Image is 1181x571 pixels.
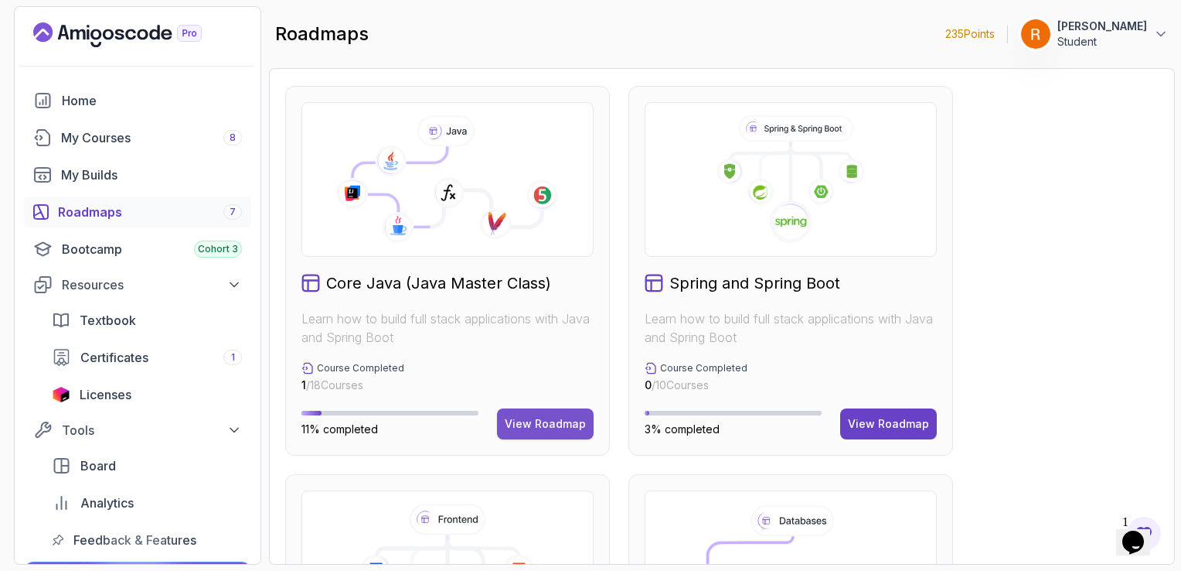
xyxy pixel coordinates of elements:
[62,91,242,110] div: Home
[43,379,251,410] a: licenses
[80,385,131,404] span: Licenses
[24,122,251,153] a: courses
[24,197,251,227] a: roadmaps
[24,234,251,265] a: bootcamp
[80,311,136,330] span: Textbook
[43,525,251,556] a: feedback
[80,494,134,512] span: Analytics
[52,387,70,402] img: jetbrains icon
[62,240,242,258] div: Bootcamp
[24,159,251,190] a: builds
[645,378,747,393] p: / 10 Courses
[73,531,196,549] span: Feedback & Features
[660,362,747,374] p: Course Completed
[326,272,551,294] h2: Core Java (Java Master Class)
[43,342,251,373] a: certificates
[43,487,251,518] a: analytics
[230,132,236,144] span: 8
[80,456,116,475] span: Board
[1057,34,1147,50] p: Student
[505,416,586,432] div: View Roadmap
[58,203,242,221] div: Roadmaps
[317,362,404,374] p: Course Completed
[645,422,720,436] span: 3% completed
[80,348,148,367] span: Certificates
[198,243,238,255] span: Cohort 3
[62,421,242,439] div: Tools
[945,26,995,42] p: 235 Points
[275,22,369,46] h2: roadmaps
[62,275,242,294] div: Resources
[1057,19,1147,34] p: [PERSON_NAME]
[1116,509,1166,556] iframe: chat widget
[231,351,235,364] span: 1
[230,206,236,218] span: 7
[43,305,251,336] a: textbook
[61,166,242,184] div: My Builds
[497,409,594,439] button: View Roadmap
[301,378,306,391] span: 1
[301,378,404,393] p: / 18 Courses
[645,309,937,347] p: Learn how to build full stack applications with Java and Spring Boot
[43,450,251,481] a: board
[840,409,937,439] button: View Roadmap
[669,272,840,294] h2: Spring and Spring Boot
[61,128,242,147] div: My Courses
[1021,19,1050,49] img: user profile image
[645,378,652,391] span: 0
[24,271,251,299] button: Resources
[33,22,237,47] a: Landing page
[24,85,251,116] a: home
[1020,19,1169,50] button: user profile image[PERSON_NAME]Student
[301,309,594,347] p: Learn how to build full stack applications with Java and Spring Boot
[848,416,929,432] div: View Roadmap
[301,422,378,436] span: 11% completed
[24,416,251,444] button: Tools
